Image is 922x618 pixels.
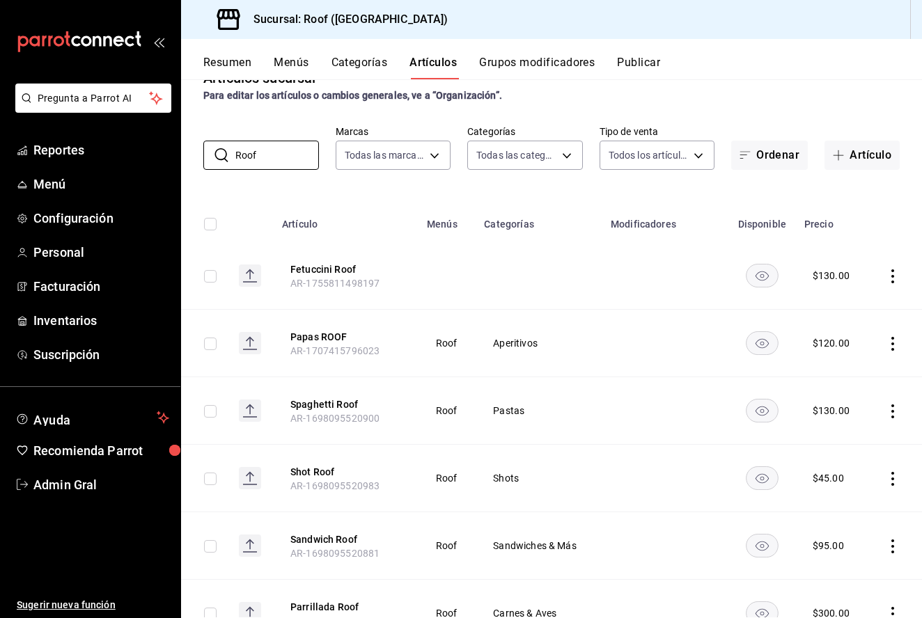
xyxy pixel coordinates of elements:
button: actions [886,539,900,553]
span: Roof [436,541,458,550]
span: AR-1698095520983 [290,480,380,491]
button: Categorías [331,56,388,79]
button: Ordenar [731,141,808,170]
button: availability-product [746,264,779,287]
button: actions [886,269,900,283]
button: Pregunta a Parrot AI [15,84,171,113]
span: Reportes [33,141,169,159]
button: availability-product [746,466,779,490]
button: Artículo [825,141,900,170]
button: open_drawer_menu [153,36,164,47]
button: Menús [274,56,308,79]
span: Sandwiches & Más [493,541,585,550]
div: $ 130.00 [813,404,850,418]
label: Marcas [336,127,451,136]
button: edit-product-location [290,465,402,479]
button: availability-product [746,534,779,557]
span: Sugerir nueva función [17,598,169,612]
span: AR-1755811498197 [290,278,380,289]
span: Roof [436,473,458,483]
label: Tipo de venta [600,127,715,136]
th: Menús [419,198,476,242]
button: Artículos [409,56,457,79]
label: Categorías [467,127,583,136]
button: edit-product-location [290,532,402,546]
span: Shots [493,473,585,483]
div: navigation tabs [203,56,922,79]
th: Categorías [476,198,602,242]
input: Buscar artículo [235,141,319,169]
button: edit-product-location [290,262,402,276]
span: Roof [436,608,458,618]
div: $ 130.00 [813,269,850,283]
span: Aperitivos [493,338,585,348]
span: Pastas [493,406,585,415]
button: actions [886,337,900,351]
button: edit-product-location [290,397,402,411]
span: Carnes & Aves [493,608,585,618]
span: AR-1698095520881 [290,548,380,559]
span: Todos los artículos [609,148,689,162]
div: $ 120.00 [813,336,850,350]
span: Recomienda Parrot [33,441,169,460]
div: $ 95.00 [813,539,844,553]
span: Facturación [33,277,169,296]
th: Modificadores [602,198,728,242]
h3: Sucursal: Roof ([GEOGRAPHIC_DATA]) [242,11,448,28]
span: Personal [33,243,169,262]
a: Pregunta a Parrot AI [10,101,171,116]
button: availability-product [746,331,779,355]
button: Publicar [617,56,660,79]
span: Roof [436,338,458,348]
span: Roof [436,406,458,415]
span: Todas las categorías, Sin categoría [476,148,557,162]
button: edit-product-location [290,600,402,614]
th: Precio [796,198,868,242]
span: Inventarios [33,311,169,330]
span: Configuración [33,209,169,228]
span: Menú [33,175,169,193]
span: Ayuda [33,409,151,426]
span: Todas las marcas, Sin marca [345,148,425,162]
strong: Para editar los artículos o cambios generales, ve a “Organización”. [203,90,502,101]
button: Grupos modificadores [479,56,595,79]
span: Admin Gral [33,475,169,494]
button: availability-product [746,399,779,422]
span: Suscripción [33,345,169,364]
span: Pregunta a Parrot AI [38,91,150,106]
button: Resumen [203,56,251,79]
button: edit-product-location [290,330,402,344]
th: Artículo [274,198,419,242]
span: AR-1707415796023 [290,345,380,356]
th: Disponible [728,198,796,242]
span: AR-1698095520900 [290,413,380,424]
button: actions [886,404,900,418]
div: $ 45.00 [813,471,844,485]
button: actions [886,472,900,486]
